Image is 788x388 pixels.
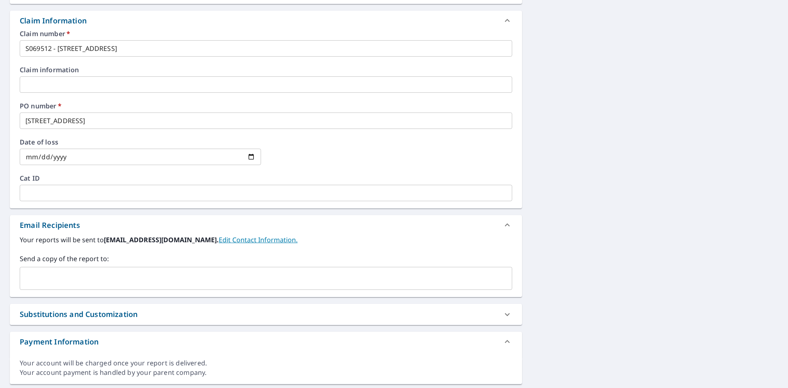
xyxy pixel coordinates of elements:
b: [EMAIL_ADDRESS][DOMAIN_NAME]. [104,235,219,244]
label: Cat ID [20,175,512,181]
div: Your account payment is handled by your parent company. [20,368,512,377]
div: Payment Information [10,332,522,351]
div: Email Recipients [10,215,522,235]
a: EditContactInfo [219,235,298,244]
div: Claim Information [20,15,87,26]
label: Your reports will be sent to [20,235,512,245]
div: Substitutions and Customization [20,309,137,320]
label: Claim number [20,30,512,37]
div: Email Recipients [20,220,80,231]
div: Your account will be charged once your report is delivered. [20,358,512,368]
div: Claim Information [10,11,522,30]
label: Date of loss [20,139,261,145]
div: Payment Information [20,336,98,347]
label: Send a copy of the report to: [20,254,512,264]
label: PO number [20,103,512,109]
label: Claim information [20,67,512,73]
div: Substitutions and Customization [10,304,522,325]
